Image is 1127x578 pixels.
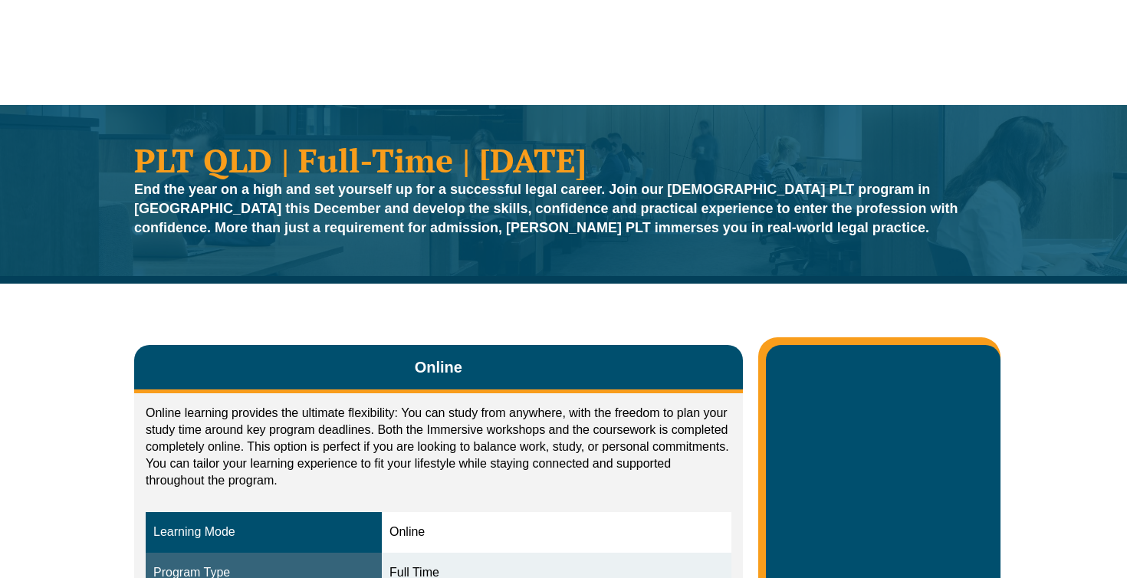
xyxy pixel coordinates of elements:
div: Online [389,524,724,541]
span: Online [415,356,462,378]
h1: PLT QLD | Full-Time | [DATE] [134,143,993,176]
div: Learning Mode [153,524,374,541]
strong: End the year on a high and set yourself up for a successful legal career. Join our [DEMOGRAPHIC_D... [134,182,958,235]
p: Online learning provides the ultimate flexibility: You can study from anywhere, with the freedom ... [146,405,731,489]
